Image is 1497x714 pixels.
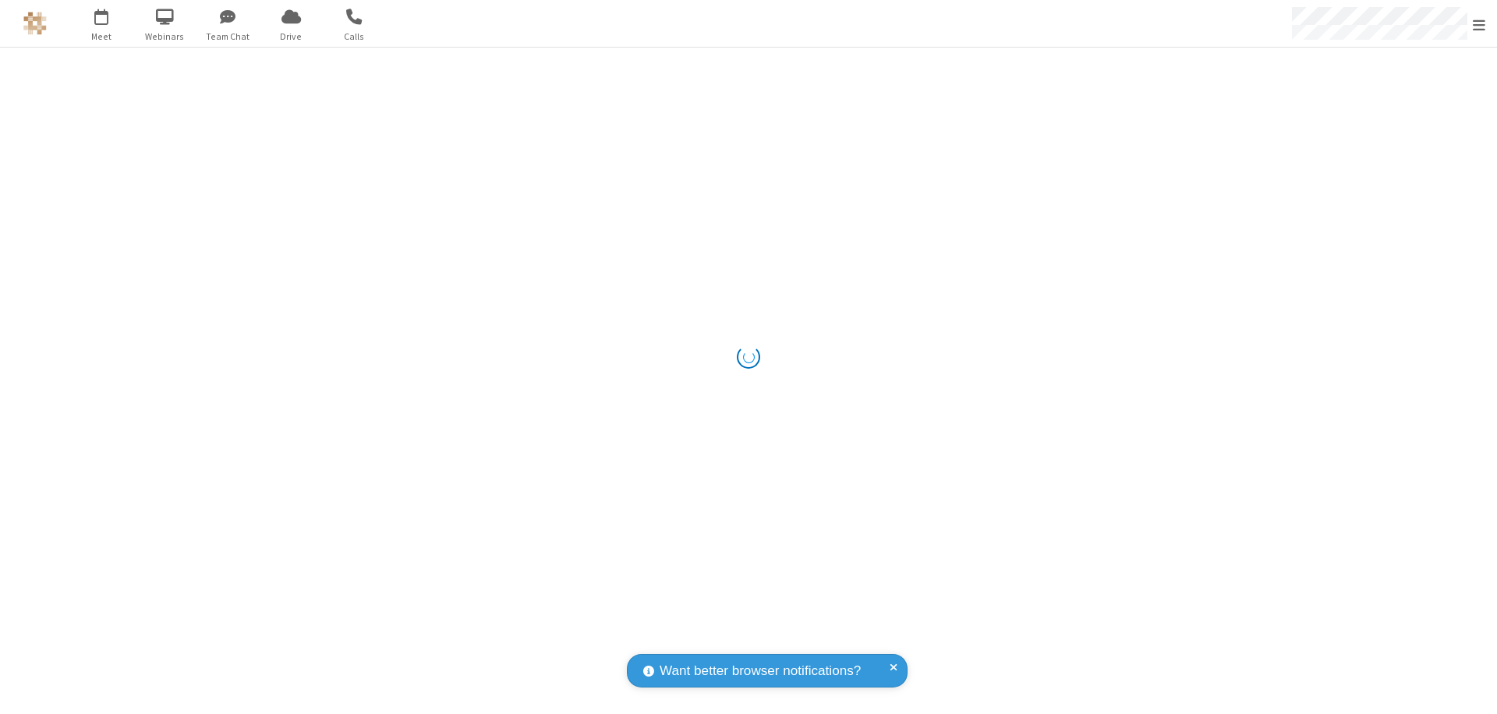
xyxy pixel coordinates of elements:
[23,12,47,35] img: QA Selenium DO NOT DELETE OR CHANGE
[73,30,131,44] span: Meet
[262,30,320,44] span: Drive
[199,30,257,44] span: Team Chat
[325,30,384,44] span: Calls
[136,30,194,44] span: Webinars
[660,661,861,681] span: Want better browser notifications?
